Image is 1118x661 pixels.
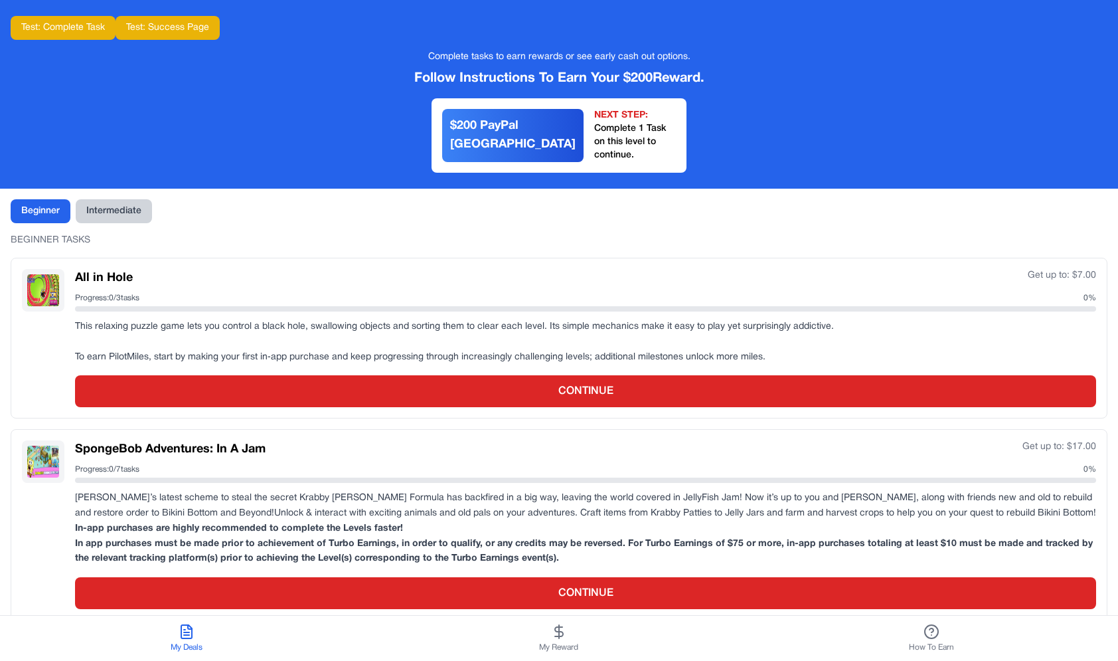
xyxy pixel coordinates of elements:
p: This relaxing puzzle game lets you control a black hole, swallowing objects and sorting them to c... [75,320,1096,335]
span: Progress: 0 / 7 tasks [75,464,139,475]
div: BEGINNER TASKS [11,234,1107,247]
strong: In-app purchases are highly recommended to complete the Levels faster! [75,524,403,533]
img: All in Hole [27,274,59,306]
button: My Reward [372,616,745,661]
span: How To Earn [909,642,954,653]
span: 0 % [1083,293,1096,304]
span: 0 % [1083,464,1096,475]
span: My Deals [171,642,202,653]
button: CONTINUE [75,577,1096,609]
span: Progress: 0 / 3 tasks [75,293,139,304]
div: Get up to: $ 17.00 [1022,440,1096,454]
div: Complete 1 Task on this level to continue. [594,122,676,162]
div: Follow Instructions To Earn Your $ 200 Reward. [11,69,1107,88]
p: To earn PilotMiles, start by making your first in‑app purchase and keep progressing through incre... [75,350,1096,365]
img: SpongeBob Adventures: In A Jam [27,446,59,478]
div: NEXT STEP: [594,109,676,122]
button: Test: Complete Task [11,16,116,40]
button: How To Earn [746,616,1118,661]
button: Intermediate [76,199,152,223]
p: [PERSON_NAME]’s latest scheme to steal the secret Krabby [PERSON_NAME] Formula has backfired in a... [75,491,1096,521]
strong: In app purchases must be made prior to achievement of Turbo Earnings, in order to qualify, or any... [75,539,1093,563]
div: Get up to: $ 7.00 [1028,269,1096,282]
button: CONTINUE [75,375,1096,407]
button: Beginner [11,199,70,223]
button: Test: Success Page [116,16,220,40]
h3: SpongeBob Adventures: In A Jam [75,440,266,459]
div: $ 200 PayPal [GEOGRAPHIC_DATA] [450,117,576,154]
div: Complete tasks to earn rewards or see early cash out options. [11,50,1107,64]
h3: All in Hole [75,269,133,288]
span: My Reward [539,642,578,653]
